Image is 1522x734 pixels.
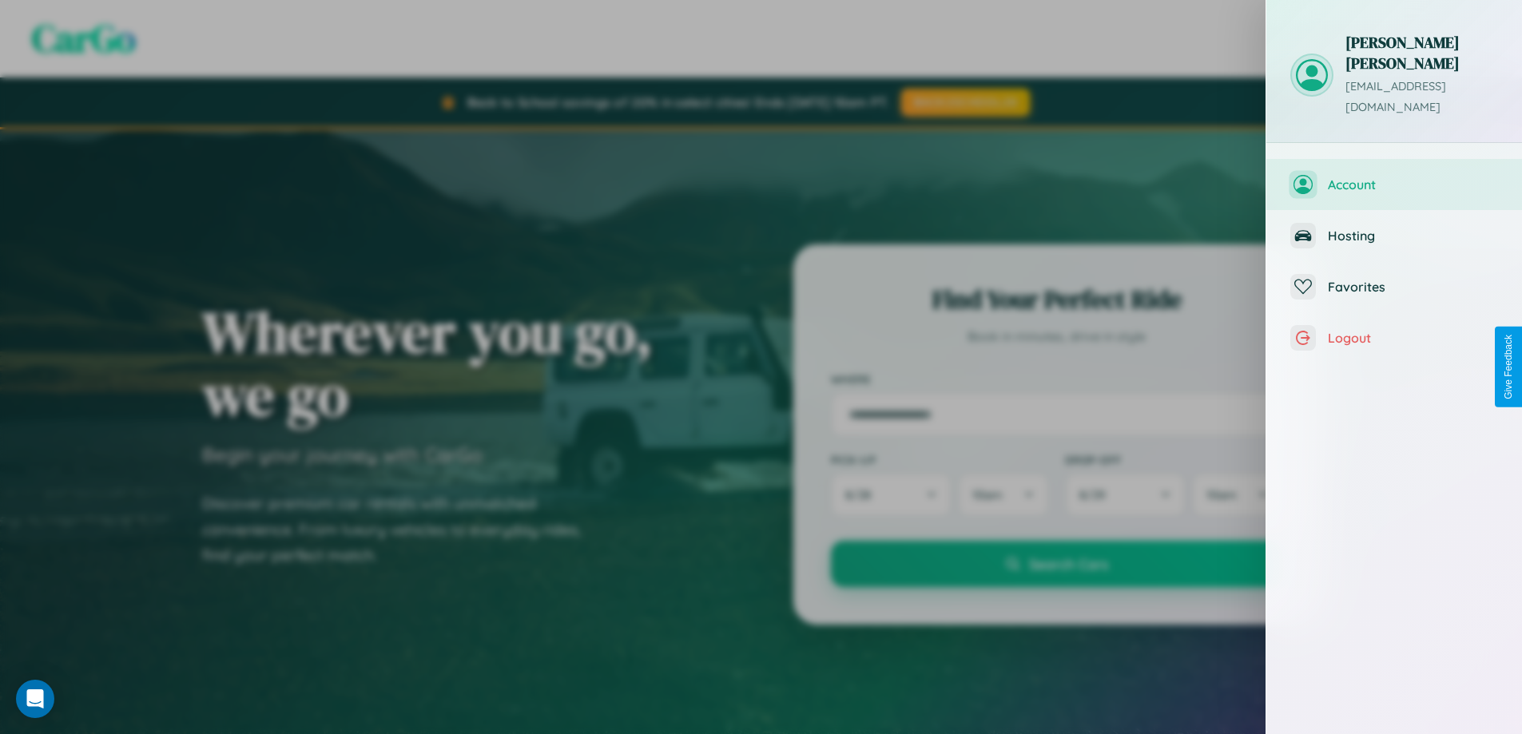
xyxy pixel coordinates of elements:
span: Favorites [1328,279,1498,295]
p: [EMAIL_ADDRESS][DOMAIN_NAME] [1345,77,1498,118]
span: Account [1328,177,1498,192]
button: Hosting [1266,210,1522,261]
h3: [PERSON_NAME] [PERSON_NAME] [1345,32,1498,73]
span: Hosting [1328,228,1498,244]
div: Open Intercom Messenger [16,680,54,718]
button: Logout [1266,312,1522,363]
button: Account [1266,159,1522,210]
div: Give Feedback [1503,335,1514,399]
button: Favorites [1266,261,1522,312]
span: Logout [1328,330,1498,346]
